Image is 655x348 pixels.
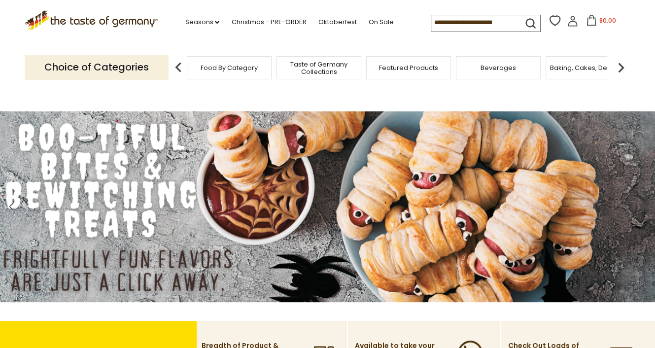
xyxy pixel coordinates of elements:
a: Taste of Germany Collections [279,61,358,75]
a: Christmas - PRE-ORDER [231,17,306,28]
img: previous arrow [169,58,188,77]
a: Food By Category [201,64,258,71]
a: Oktoberfest [318,17,356,28]
span: $0.00 [599,16,616,25]
button: $0.00 [580,15,622,30]
a: On Sale [368,17,393,28]
a: Featured Products [379,64,438,71]
img: next arrow [611,58,631,77]
a: Baking, Cakes, Desserts [550,64,626,71]
p: Choice of Categories [25,55,169,79]
a: Seasons [185,17,219,28]
a: Beverages [481,64,516,71]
